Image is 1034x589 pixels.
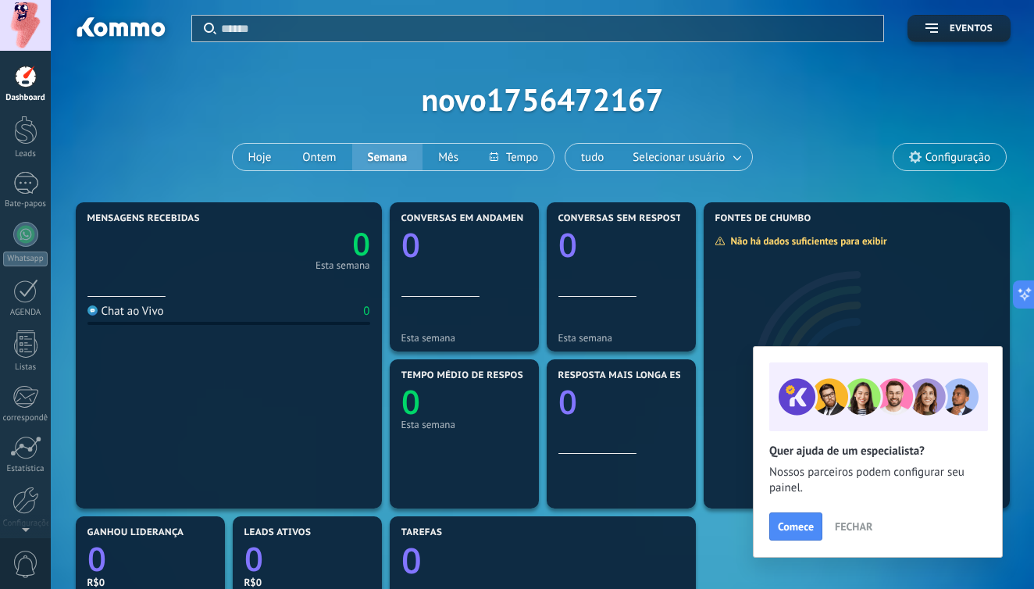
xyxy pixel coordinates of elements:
[423,144,474,170] button: Mês
[87,305,98,316] img: Chat ao Vivo
[352,222,370,265] text: 0
[907,15,1011,42] button: eventos
[229,222,370,265] a: 0
[87,527,184,538] span: GANHOU LIDERANÇA
[316,262,369,270] div: Esta semana
[558,332,684,344] div: Esta semana
[558,380,577,424] text: 0
[3,308,48,318] div: AGENDA
[87,304,164,319] div: Chat ao Vivo
[401,332,527,344] div: Esta semana
[401,213,537,224] span: CONVERSAS EM ANDAMENTO
[244,537,263,581] text: 0
[629,147,728,168] span: Selecionar usuário
[244,527,312,538] span: LEADS ATIVOS
[287,144,351,170] button: Ontem
[87,213,200,224] span: MENSAGENS RECEBIDAS
[558,370,726,381] span: RESPOSTA MAIS LONGA ESPERANDO
[233,144,287,170] button: Hoje
[87,537,106,581] text: 0
[401,223,420,267] text: 0
[950,23,993,34] span: eventos
[3,199,48,209] div: Bate-papos
[363,304,369,319] div: 0
[474,144,554,170] button: Tempo
[3,149,48,159] div: Leads
[715,213,811,224] span: FONTES DE CHUMBO
[715,234,898,248] div: Não há dados suficientes para exibir
[401,537,422,584] text: 0
[3,93,48,103] div: Dashboard
[835,521,872,532] span: FECHAR
[401,380,420,424] text: 0
[244,537,370,581] a: 0
[769,444,986,459] h2: Quer ajuda de um especialista?
[401,370,535,381] span: TEMPO MÉDIO DE RESPOSTA
[769,512,822,541] button: Comece
[565,144,619,170] button: tudo
[3,464,48,474] div: Estatística
[401,537,684,584] a: 0
[3,362,48,373] div: Listas
[401,527,443,538] span: TAREFAS
[3,252,48,266] div: Whatsapp
[401,419,527,430] div: Esta semana
[925,151,990,164] span: Configuração
[778,521,814,532] span: Comece
[558,213,688,224] span: CONVERSAS SEM RESPOSTA
[619,144,752,170] button: Selecionar usuário
[352,144,423,170] button: Semana
[244,576,370,589] div: R$0
[87,576,213,589] div: R$0
[87,537,213,581] a: 0
[769,465,986,496] span: Nossos parceiros podem configurar seu painel.
[828,515,879,538] button: FECHAR
[558,223,577,267] text: 0
[3,413,48,423] div: correspondência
